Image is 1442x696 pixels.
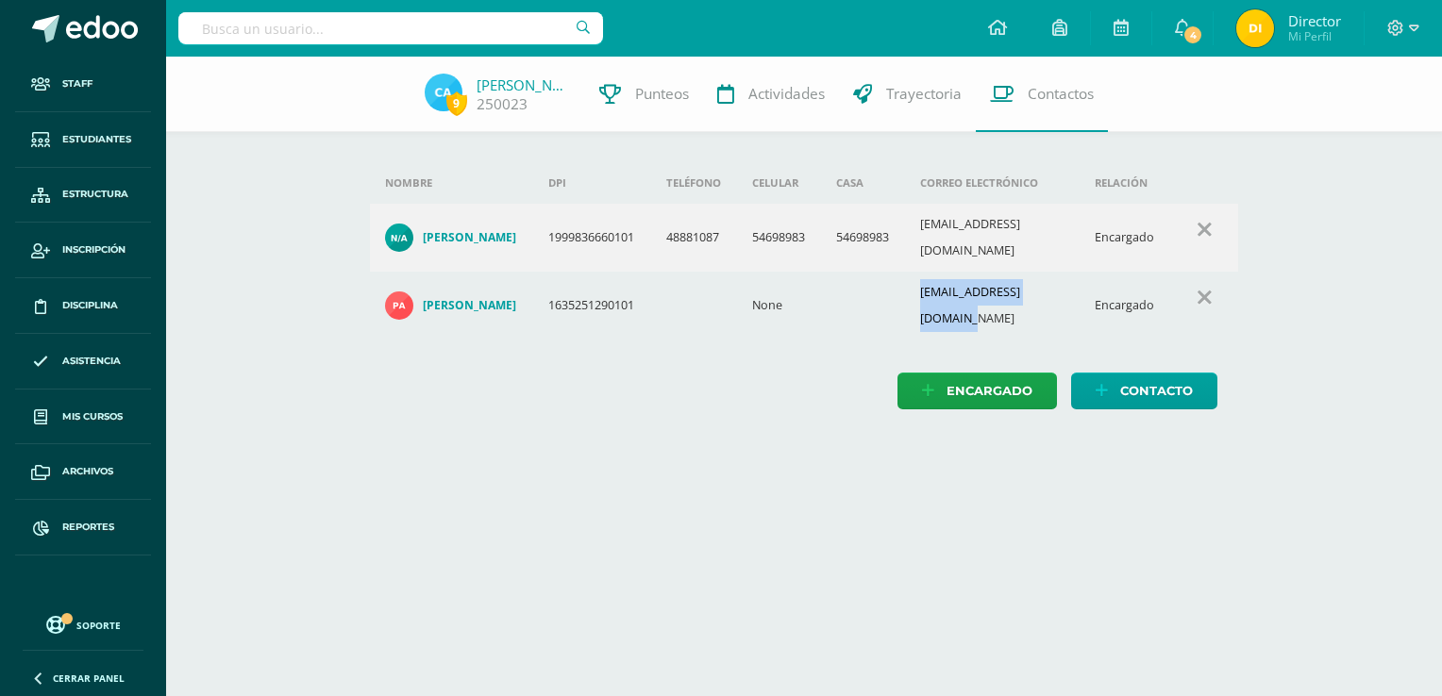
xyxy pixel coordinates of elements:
span: Punteos [635,84,689,104]
span: 9 [446,91,467,115]
span: Actividades [748,84,825,104]
span: Director [1288,11,1341,30]
a: Asistencia [15,334,151,389]
td: 48881087 [651,204,737,272]
span: Contacto [1120,373,1193,408]
span: Cerrar panel [53,671,125,685]
span: Disciplina [62,298,118,313]
a: Contacto [1071,373,1217,409]
a: Disciplina [15,278,151,334]
a: Archivos [15,444,151,500]
th: Casa [821,162,905,204]
a: Estructura [15,168,151,224]
span: Reportes [62,520,114,535]
h4: [PERSON_NAME] [423,230,516,245]
a: Inscripción [15,223,151,278]
a: Mis cursos [15,389,151,445]
a: Trayectoria [839,57,976,132]
a: Actividades [703,57,839,132]
span: Trayectoria [886,84,962,104]
a: [PERSON_NAME] [385,224,518,252]
td: [EMAIL_ADDRESS][DOMAIN_NAME] [905,204,1080,272]
h4: [PERSON_NAME] [423,298,516,313]
a: Punteos [585,57,703,132]
a: Encargado [897,373,1057,409]
a: Contactos [976,57,1108,132]
span: Inscripción [62,242,126,257]
img: 2d957e6d42b50995e6a0602c69c67896.png [425,74,462,111]
span: Encargado [947,373,1032,408]
span: Mis cursos [62,409,123,424]
span: 4 [1182,25,1203,45]
td: 54698983 [821,204,905,272]
span: Asistencia [62,354,121,369]
span: Estudiantes [62,132,131,147]
a: [PERSON_NAME] [385,291,518,320]
a: Soporte [23,611,143,637]
a: Reportes [15,500,151,555]
th: DPI [533,162,651,204]
img: a972aa488de17bdaff435111e42e57df.png [385,224,413,252]
td: 1999836660101 [533,204,651,272]
span: Archivos [62,464,113,479]
td: 1635251290101 [533,272,651,340]
span: Contactos [1028,84,1094,104]
span: Mi Perfil [1288,28,1341,44]
img: d91d1338a4708b836e1fea0842dfe645.png [385,291,413,320]
th: Nombre [370,162,533,204]
td: [EMAIL_ADDRESS][DOMAIN_NAME] [905,272,1080,340]
a: 250023 [477,94,528,114]
span: Soporte [76,619,121,632]
td: None [737,272,821,340]
a: Estudiantes [15,112,151,168]
th: Teléfono [651,162,737,204]
img: 608136e48c3c14518f2ea00dfaf80bc2.png [1236,9,1274,47]
a: Staff [15,57,151,112]
span: Staff [62,76,92,91]
td: 54698983 [737,204,821,272]
a: [PERSON_NAME] [477,75,571,94]
input: Busca un usuario... [178,12,603,44]
td: Encargado [1080,204,1170,272]
th: Celular [737,162,821,204]
th: Correo electrónico [905,162,1080,204]
td: Encargado [1080,272,1170,340]
span: Estructura [62,187,128,202]
th: Relación [1080,162,1170,204]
